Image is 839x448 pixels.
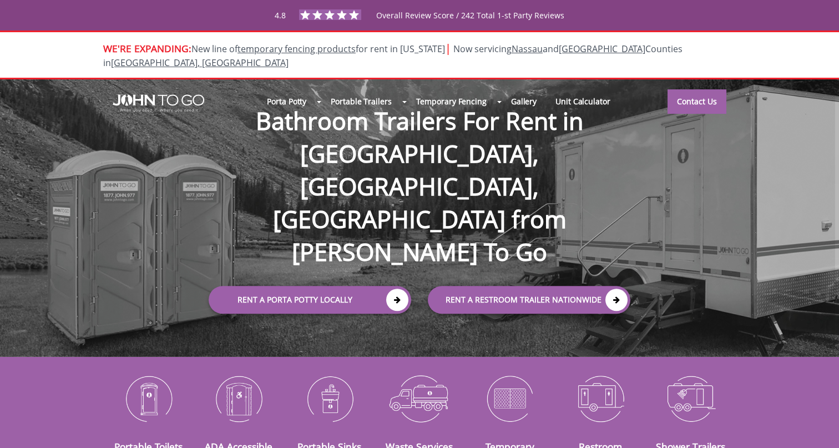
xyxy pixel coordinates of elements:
a: Contact Us [668,89,726,114]
span: New line of for rent in [US_STATE] [103,43,683,69]
a: Rent a Porta Potty Locally [209,286,411,314]
img: JOHN to go [113,94,204,112]
span: | [445,41,451,56]
a: Porta Potty [257,89,316,113]
span: WE'RE EXPANDING: [103,42,191,55]
a: [GEOGRAPHIC_DATA] [559,43,645,55]
span: 4.8 [275,10,286,21]
img: Temporary-Fencing-cion_N.png [473,370,547,427]
img: Portable-Sinks-icon_N.png [292,370,366,427]
img: Portable-Toilets-icon_N.png [112,370,185,427]
a: Nassau [512,43,543,55]
span: Now servicing and Counties in [103,43,683,69]
img: ADA-Accessible-Units-icon_N.png [202,370,276,427]
a: Unit Calculator [546,89,620,113]
a: Gallery [502,89,546,113]
a: Temporary Fencing [407,89,496,113]
h1: Bathroom Trailers For Rent in [GEOGRAPHIC_DATA], [GEOGRAPHIC_DATA], [GEOGRAPHIC_DATA] from [PERSO... [198,69,641,269]
img: Shower-Trailers-icon_N.png [654,370,727,427]
button: Live Chat [795,404,839,448]
img: Waste-Services-icon_N.png [383,370,457,427]
a: rent a RESTROOM TRAILER Nationwide [428,286,630,314]
a: temporary fencing products [237,43,356,55]
a: [GEOGRAPHIC_DATA], [GEOGRAPHIC_DATA] [111,57,289,69]
a: Portable Trailers [321,89,401,113]
span: Overall Review Score / 242 Total 1-st Party Reviews [376,10,564,43]
img: Restroom-Trailers-icon_N.png [563,370,637,427]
